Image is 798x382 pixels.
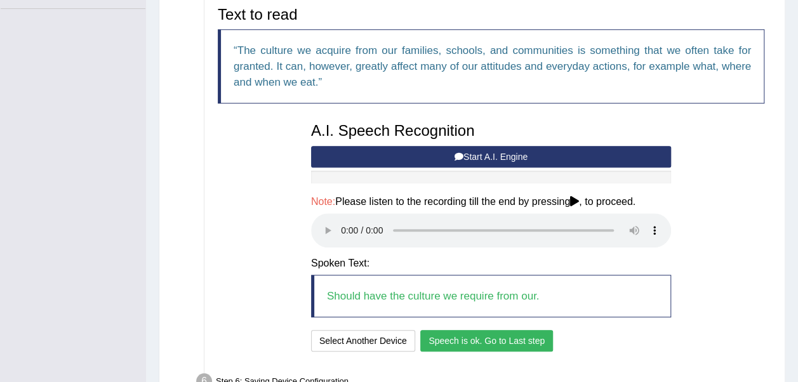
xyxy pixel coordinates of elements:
[311,146,671,168] button: Start A.I. Engine
[311,196,671,207] h4: Please listen to the recording till the end by pressing , to proceed.
[311,330,415,352] button: Select Another Device
[420,330,553,352] button: Speech is ok. Go to Last step
[311,196,335,207] span: Note:
[218,6,764,23] h3: Text to read
[311,122,671,139] h3: A.I. Speech Recognition
[311,258,671,269] h4: Spoken Text:
[234,44,751,88] q: The culture we acquire from our families, schools, and communities is something that we often tak...
[311,275,671,317] blockquote: Should have the culture we require from our.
